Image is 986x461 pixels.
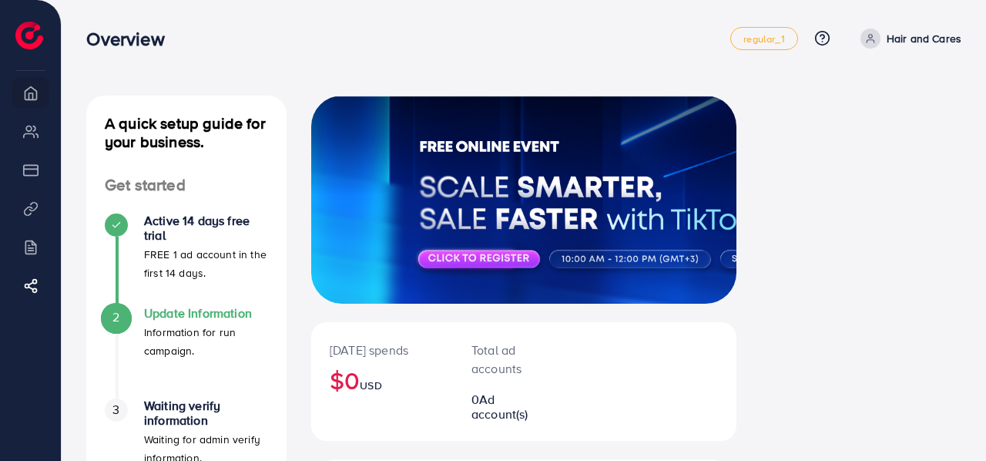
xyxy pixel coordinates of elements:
p: Hair and Cares [887,29,961,48]
a: Hair and Cares [854,29,961,49]
p: [DATE] spends [330,341,434,359]
h2: $0 [330,365,434,395]
p: FREE 1 ad account in the first 14 days. [144,245,268,282]
h4: Waiting verify information [144,399,268,428]
span: regular_1 [743,34,784,44]
h3: Overview [86,28,176,50]
span: Ad account(s) [471,391,528,422]
p: Information for run campaign. [144,323,268,360]
li: Active 14 days free trial [86,214,287,306]
h4: Active 14 days free trial [144,214,268,243]
h4: A quick setup guide for your business. [86,114,287,151]
h4: Get started [86,176,287,195]
span: 3 [112,401,119,419]
li: Update Information [86,306,287,399]
img: logo [15,22,43,49]
p: Total ad accounts [471,341,541,378]
h4: Update Information [144,306,268,321]
span: USD [360,378,381,393]
h2: 0 [471,392,541,422]
span: 2 [112,308,119,326]
a: regular_1 [730,27,797,50]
